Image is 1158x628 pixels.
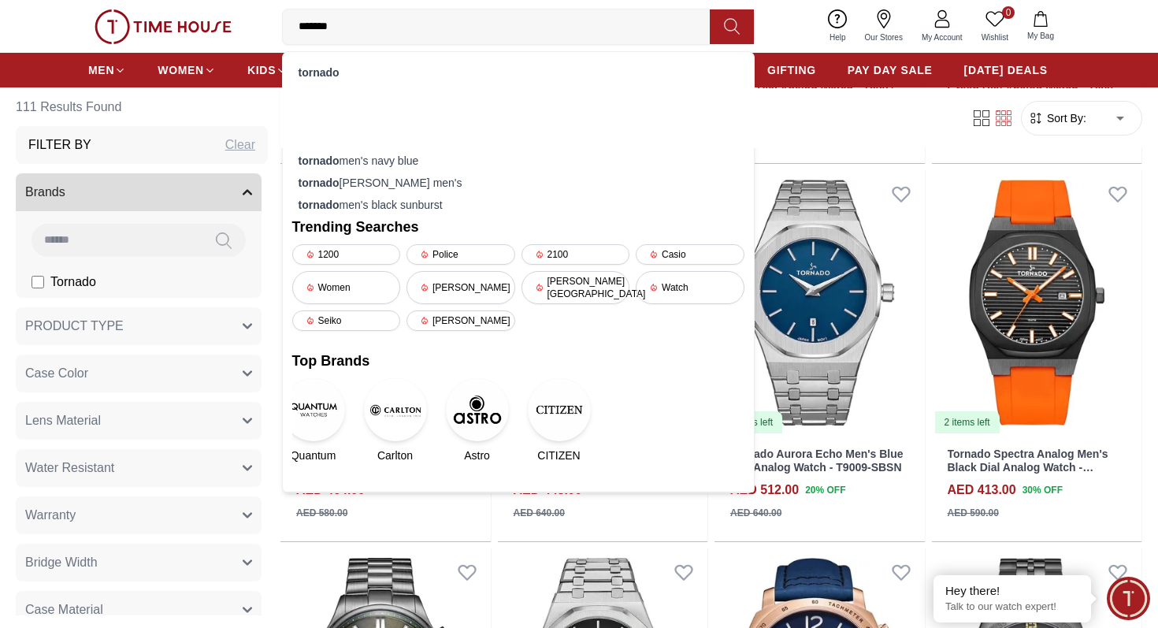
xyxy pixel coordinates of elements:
[247,62,276,78] span: KIDS
[28,136,91,154] h3: Filter By
[528,378,591,441] img: CITIZEN
[406,271,515,304] div: [PERSON_NAME]
[805,483,845,497] span: 20 % OFF
[848,62,933,78] span: PAY DAY SALE
[25,553,98,572] span: Bridge Width
[537,448,580,463] span: CITIZEN
[636,244,744,265] div: Casio
[730,506,781,520] div: AED 640.00
[95,9,232,44] img: ...
[16,307,262,345] button: PRODUCT TYPE
[299,66,340,79] strong: tornado
[25,317,124,336] span: PRODUCT TYPE
[948,506,999,520] div: AED 590.00
[299,177,340,189] strong: tornado
[1023,483,1063,497] span: 30 % OFF
[948,481,1016,500] h4: AED 413.00
[292,216,744,238] h2: Trending Searches
[32,276,44,288] input: Tornado
[1044,110,1086,126] span: Sort By:
[25,459,114,478] span: Water Resistant
[538,378,581,463] a: CITIZENCITIZEN
[16,402,262,440] button: Lens Material
[406,310,515,331] div: [PERSON_NAME]
[292,150,744,172] div: men's navy blue
[1107,577,1150,620] div: Chat Widget
[88,56,126,84] a: MEN
[25,600,103,619] span: Case Material
[975,32,1015,43] span: Wishlist
[1018,8,1063,45] button: My Bag
[292,244,401,265] div: 1200
[972,6,1018,46] a: 0Wishlist
[521,244,630,265] div: 2100
[291,448,336,463] span: Quantum
[859,32,909,43] span: Our Stores
[16,496,262,534] button: Warranty
[16,88,268,126] h6: 111 Results Found
[16,355,262,392] button: Case Color
[247,56,288,84] a: KIDS
[730,481,799,500] h4: AED 512.00
[280,170,491,435] a: Tornado Celestia Classic Men's White Dial Analog Watch - T8007-SBSW1 items left
[1021,30,1060,42] span: My Bag
[964,62,1048,78] span: [DATE] DEALS
[292,378,335,463] a: QuantumQuantum
[377,448,413,463] span: Carlton
[374,378,417,463] a: CarltonCarlton
[299,199,340,211] strong: tornado
[296,506,347,520] div: AED 580.00
[88,62,114,78] span: MEN
[848,56,933,84] a: PAY DAY SALE
[945,583,1079,599] div: Hey there!
[521,271,630,304] div: [PERSON_NAME][GEOGRAPHIC_DATA]
[932,170,1142,435] a: Tornado Spectra Analog Men's Black Dial Analog Watch - T22002-BSOB2 items left
[948,448,1108,487] a: Tornado Spectra Analog Men's Black Dial Analog Watch - T22002-BSOB
[964,56,1048,84] a: [DATE] DEALS
[823,32,852,43] span: Help
[25,506,76,525] span: Warranty
[636,271,744,304] div: Watch
[446,378,509,441] img: Astro
[406,244,515,265] div: Police
[514,506,565,520] div: AED 640.00
[50,273,96,292] span: Tornado
[292,172,744,194] div: [PERSON_NAME] men's
[932,170,1142,435] img: Tornado Spectra Analog Men's Black Dial Analog Watch - T22002-BSOB
[282,378,345,441] img: Quantum
[945,600,1079,614] p: Talk to our watch expert!
[292,350,744,372] h2: Top Brands
[767,56,816,84] a: GIFTING
[158,62,204,78] span: WOMEN
[225,136,255,154] div: Clear
[158,56,216,84] a: WOMEN
[935,411,1000,433] div: 2 items left
[292,84,744,106] div: men's black dial
[25,364,88,383] span: Case Color
[25,411,101,430] span: Lens Material
[1002,6,1015,19] span: 0
[767,62,816,78] span: GIFTING
[292,310,401,331] div: Seiko
[292,271,401,304] div: Women
[730,448,904,474] a: Tornado Aurora Echo Men's Blue Dial Analog Watch - T9009-SBSN
[299,154,340,167] strong: tornado
[1028,110,1086,126] button: Sort By:
[456,378,499,463] a: AstroAstro
[856,6,912,46] a: Our Stores
[915,32,969,43] span: My Account
[714,170,925,435] a: Tornado Aurora Echo Men's Blue Dial Analog Watch - T9009-SBSN1 items left
[16,544,262,582] button: Bridge Width
[280,170,491,435] img: Tornado Celestia Classic Men's White Dial Analog Watch - T8007-SBSW
[714,170,925,435] img: Tornado Aurora Echo Men's Blue Dial Analog Watch - T9009-SBSN
[25,183,65,202] span: Brands
[464,448,490,463] span: Astro
[292,194,744,216] div: men's black sunburst
[16,173,262,211] button: Brands
[820,6,856,46] a: Help
[16,449,262,487] button: Water Resistant
[364,378,427,441] img: Carlton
